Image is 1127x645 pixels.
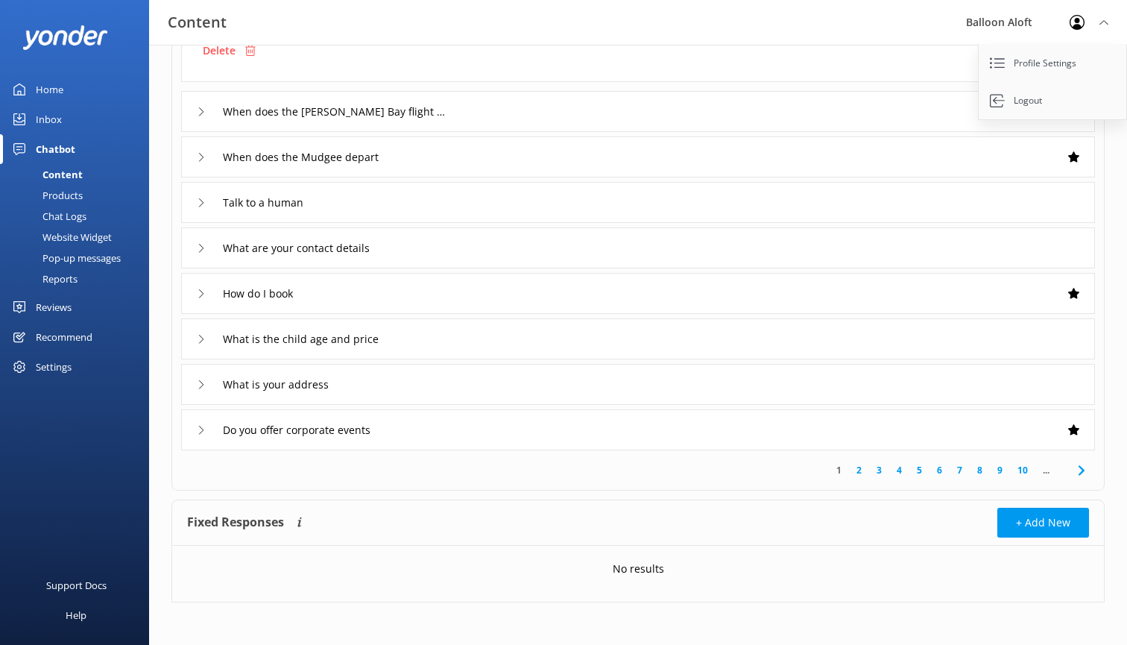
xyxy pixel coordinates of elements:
div: Reviews [36,292,72,322]
span: ... [1035,463,1057,477]
a: 5 [909,463,929,477]
a: Pop-up messages [9,248,149,268]
div: Content [9,164,83,185]
a: Content [9,164,149,185]
div: Inbox [36,104,62,134]
div: Chatbot [36,134,75,164]
div: Chat Logs [9,206,86,227]
a: 10 [1010,463,1035,477]
a: 1 [829,463,849,477]
div: Products [9,185,83,206]
p: Delete [203,43,236,59]
div: Support Docs [46,570,107,600]
div: Reports [9,268,78,289]
div: Pop-up messages [9,248,121,268]
a: 4 [889,463,909,477]
a: 3 [869,463,889,477]
a: Website Widget [9,227,149,248]
div: Settings [36,352,72,382]
a: 7 [950,463,970,477]
div: Website Widget [9,227,112,248]
h4: Fixed Responses [187,508,284,538]
a: 2 [849,463,869,477]
p: No results [613,561,664,577]
a: 8 [970,463,990,477]
img: yonder-white-logo.png [22,25,108,50]
button: + Add New [997,508,1089,538]
div: Recommend [36,322,92,352]
a: Chat Logs [9,206,149,227]
h3: Content [168,10,227,34]
a: Products [9,185,149,206]
div: Help [66,600,86,630]
div: Home [36,75,63,104]
a: Reports [9,268,149,289]
a: 6 [929,463,950,477]
a: 9 [990,463,1010,477]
